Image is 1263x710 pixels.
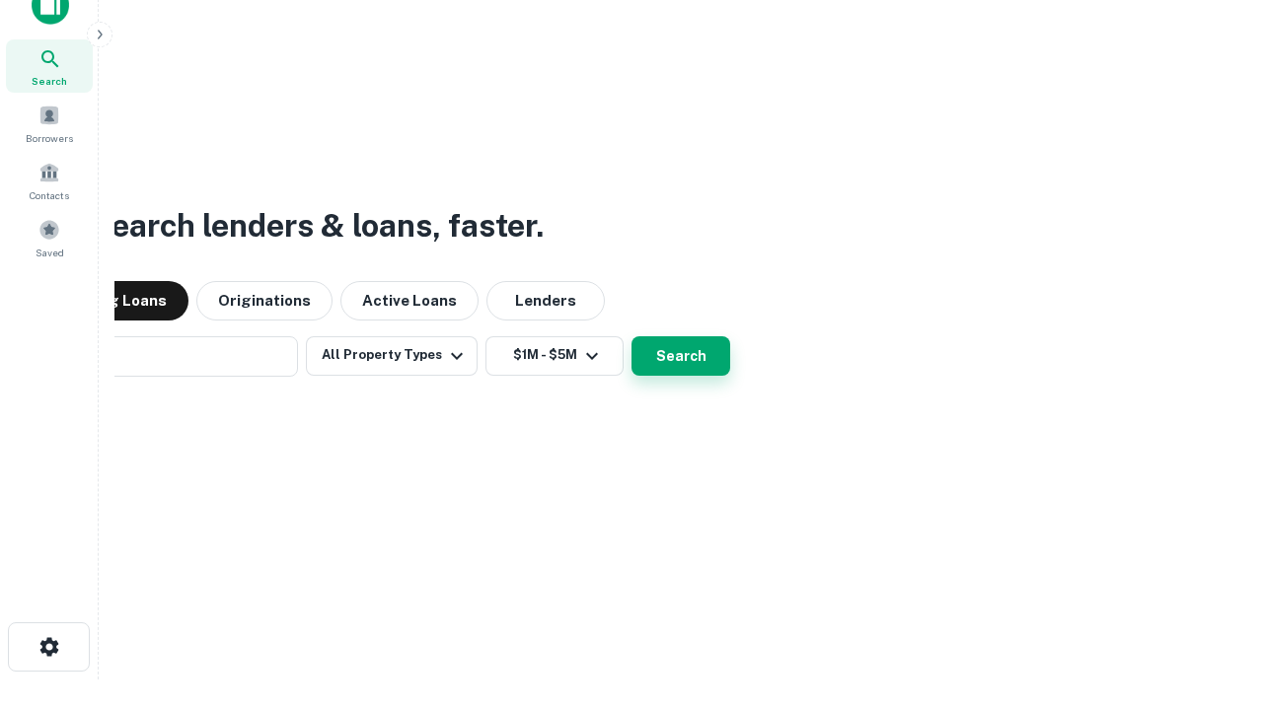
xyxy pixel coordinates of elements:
[36,245,64,260] span: Saved
[340,281,479,320] button: Active Loans
[6,39,93,93] a: Search
[1164,552,1263,647] iframe: Chat Widget
[90,202,544,249] h3: Search lenders & loans, faster.
[26,130,73,146] span: Borrowers
[631,336,730,376] button: Search
[30,187,69,203] span: Contacts
[32,73,67,89] span: Search
[196,281,333,320] button: Originations
[486,281,605,320] button: Lenders
[6,154,93,207] a: Contacts
[6,211,93,264] a: Saved
[485,336,624,376] button: $1M - $5M
[306,336,478,376] button: All Property Types
[6,97,93,150] a: Borrowers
